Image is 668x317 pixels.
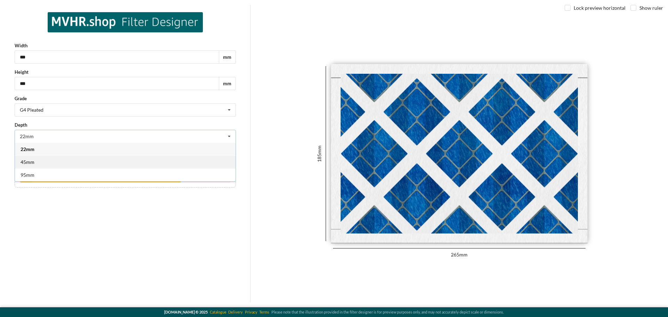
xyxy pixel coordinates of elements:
a: Terms [259,310,269,314]
img: MVHR.shop logo [48,12,202,32]
div: mm [219,77,236,90]
b: [DOMAIN_NAME] © 2025 [164,310,208,314]
div: 265 mm [338,251,581,258]
div: G4 Pleated [20,108,43,112]
span: 45mm [21,159,34,165]
label: Width [15,42,236,49]
a: Catalogue [210,310,226,314]
label: Depth [15,121,236,128]
div: 185 mm [237,145,402,162]
label: Grade [15,95,236,102]
label: Show ruler [630,5,663,11]
div: 22mm [20,134,34,139]
label: Lock preview horizontal [565,5,626,11]
span: 22mm [21,146,34,152]
span: 95mm [21,172,34,178]
label: Height [15,69,236,76]
a: Delivery [228,310,243,314]
a: Privacy [245,310,257,314]
span: Please note that the illustration provided in the filter designer is for preview purposes only, a... [271,310,504,314]
div: mm [219,50,236,64]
